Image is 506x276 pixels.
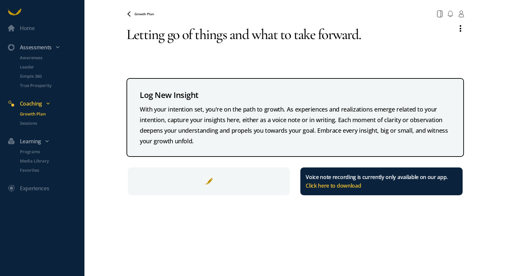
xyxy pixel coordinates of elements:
a: Awareness [12,54,84,61]
span: Growth Plan [134,12,154,16]
a: Media Library [12,158,84,164]
a: Leader [12,64,84,70]
div: Learning [4,137,87,146]
p: Media Library [20,158,83,164]
p: Simple 360 [20,73,83,79]
div: Experiences [20,184,49,193]
a: True Prosperity [12,82,84,89]
p: Leader [20,64,83,70]
a: Sessions [12,120,84,126]
div: With your intention set, you're on the path to growth. As experiences and realizations emerge rel... [140,104,451,146]
a: Favorites [12,167,84,173]
div: Coaching [4,99,87,108]
a: Simple 360 [12,73,84,79]
p: Programs [20,148,83,155]
p: Awareness [20,54,83,61]
div: Assessments [4,43,87,52]
div: Log New Insight [140,89,451,101]
div: Voice note recording is currently only available on our app. [306,173,457,190]
p: True Prosperity [20,82,83,89]
textarea: Letting go of things and what to take forward. [126,20,452,68]
span: Click here to download [306,182,361,189]
p: Sessions [20,120,83,126]
a: Programs [12,148,84,155]
a: Growth Plan [12,111,84,117]
p: Favorites [20,167,83,173]
p: Growth Plan [20,111,83,117]
div: Home [20,24,35,32]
